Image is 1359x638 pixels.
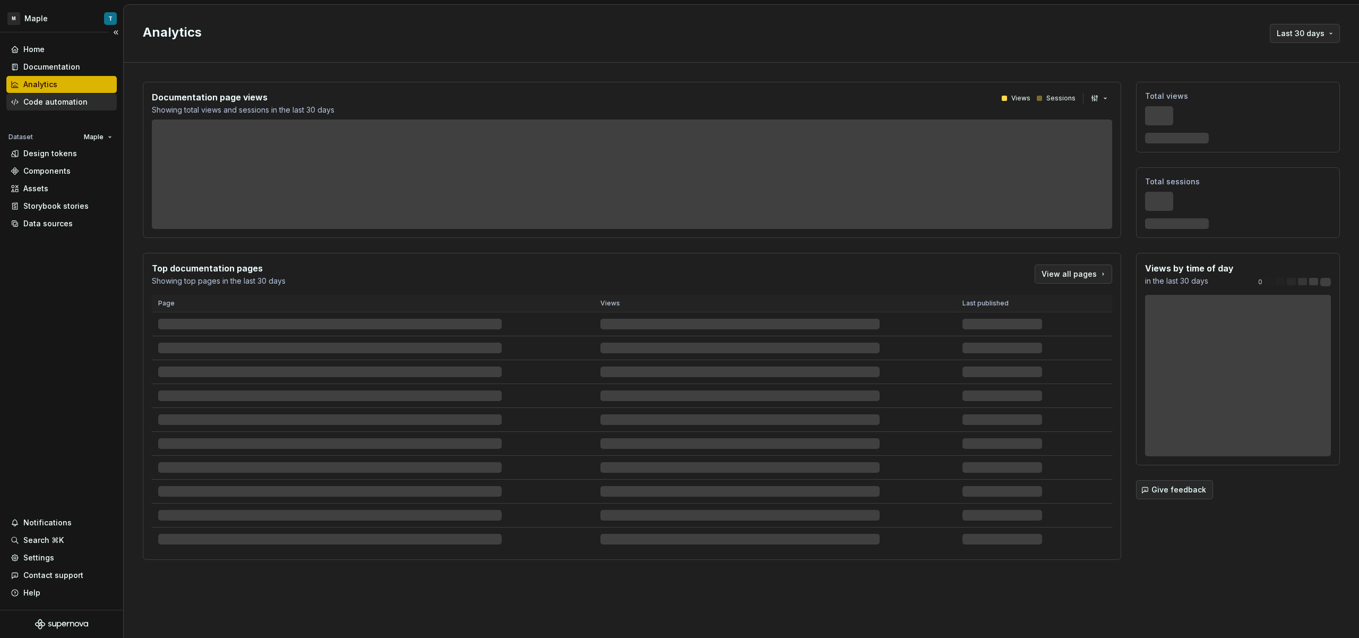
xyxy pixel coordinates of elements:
[35,619,88,630] svg: Supernova Logo
[2,7,121,30] button: MMapleT
[152,276,286,286] p: Showing top pages in the last 30 days
[956,295,1048,312] th: Last published
[1035,265,1112,284] a: View all pages
[152,295,594,312] th: Page
[1046,94,1076,103] p: Sessions
[1258,278,1262,286] p: 0
[6,93,117,110] a: Code automation
[23,570,83,581] div: Contact support
[108,14,113,23] div: T
[6,532,117,549] button: Search ⌘K
[6,215,117,232] a: Data sources
[1136,480,1213,499] button: Give feedback
[6,567,117,584] button: Contact support
[152,105,334,115] p: Showing total views and sessions in the last 30 days
[152,91,334,104] p: Documentation page views
[1145,91,1331,101] p: Total views
[6,584,117,601] button: Help
[23,79,57,90] div: Analytics
[84,133,104,141] span: Maple
[23,97,88,107] div: Code automation
[1145,276,1234,286] p: in the last 30 days
[23,588,40,598] div: Help
[6,145,117,162] a: Design tokens
[23,218,73,229] div: Data sources
[8,133,33,141] div: Dataset
[108,25,123,40] button: Collapse sidebar
[23,201,89,211] div: Storybook stories
[1145,262,1234,275] p: Views by time of day
[1270,24,1340,43] button: Last 30 days
[1011,94,1030,103] p: Views
[23,183,48,194] div: Assets
[7,12,20,25] div: M
[6,41,117,58] a: Home
[594,295,956,312] th: Views
[23,517,72,528] div: Notifications
[23,166,71,176] div: Components
[23,148,77,159] div: Design tokens
[6,58,117,75] a: Documentation
[6,180,117,197] a: Assets
[6,549,117,566] a: Settings
[6,163,117,180] a: Components
[6,76,117,93] a: Analytics
[23,62,80,72] div: Documentation
[152,262,286,275] p: Top documentation pages
[1042,269,1097,279] span: View all pages
[143,24,1253,41] h2: Analytics
[79,130,117,144] button: Maple
[24,13,48,24] div: Maple
[23,535,64,546] div: Search ⌘K
[23,44,45,55] div: Home
[1145,176,1331,187] p: Total sessions
[1277,28,1324,39] span: Last 30 days
[6,514,117,531] button: Notifications
[6,198,117,215] a: Storybook stories
[1151,484,1206,495] span: Give feedback
[23,552,54,563] div: Settings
